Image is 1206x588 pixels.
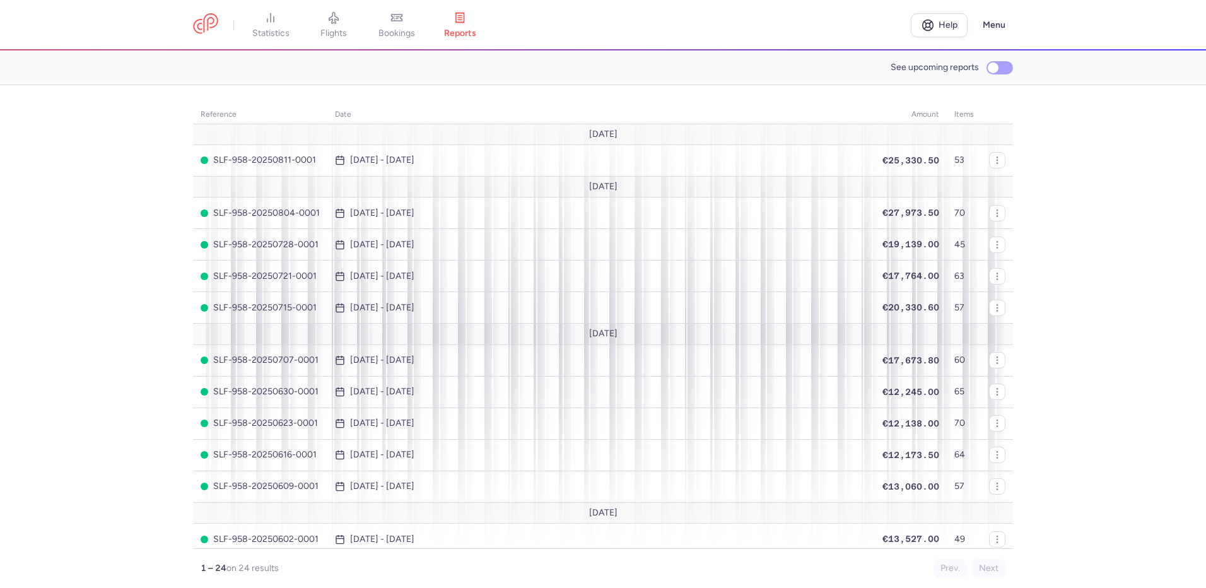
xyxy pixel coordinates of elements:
time: [DATE] - [DATE] [350,387,414,397]
td: 70 [947,408,981,439]
a: flights [302,11,365,39]
th: date [327,105,875,124]
span: SLF-958-20250630-0001 [201,387,320,397]
th: amount [875,105,947,124]
td: 49 [947,524,981,555]
button: Menu [975,13,1013,37]
time: [DATE] - [DATE] [350,303,414,313]
span: bookings [378,28,415,39]
span: reports [444,28,476,39]
td: 53 [947,144,981,176]
time: [DATE] - [DATE] [350,418,414,428]
span: statistics [252,28,290,39]
td: 45 [947,229,981,261]
button: Next [972,559,1005,578]
span: €25,330.50 [882,155,939,165]
a: Help [911,13,968,37]
th: reference [193,105,327,124]
span: Help [939,20,957,30]
td: 70 [947,197,981,229]
span: [DATE] [589,182,618,192]
td: 57 [947,292,981,324]
span: SLF-958-20250811-0001 [201,155,320,165]
td: 64 [947,439,981,471]
span: €13,527.00 [882,534,939,544]
span: €27,973.50 [882,208,939,218]
span: SLF-958-20250707-0001 [201,355,320,365]
td: 57 [947,471,981,502]
span: SLF-958-20250602-0001 [201,534,320,544]
a: reports [428,11,491,39]
time: [DATE] - [DATE] [350,155,414,165]
time: [DATE] - [DATE] [350,271,414,281]
a: statistics [239,11,302,39]
span: €17,764.00 [882,271,939,281]
time: [DATE] - [DATE] [350,355,414,365]
time: [DATE] - [DATE] [350,481,414,491]
time: [DATE] - [DATE] [350,534,414,544]
span: €12,138.00 [882,418,939,428]
span: [DATE] [589,508,618,518]
span: €20,330.60 [882,302,939,312]
span: [DATE] [589,129,618,139]
span: €13,060.00 [882,481,939,491]
button: Prev. [934,559,967,578]
th: items [947,105,981,124]
time: [DATE] - [DATE] [350,208,414,218]
span: flights [320,28,347,39]
span: [DATE] [589,329,618,339]
span: SLF-958-20250609-0001 [201,481,320,491]
span: €12,245.00 [882,387,939,397]
td: 65 [947,376,981,408]
td: 60 [947,344,981,376]
span: See upcoming reports [891,62,979,73]
span: SLF-958-20250728-0001 [201,240,320,250]
span: SLF-958-20250721-0001 [201,271,320,281]
time: [DATE] - [DATE] [350,450,414,460]
a: CitizenPlane red outlined logo [193,13,218,37]
strong: 1 – 24 [201,563,226,573]
span: €17,673.80 [882,355,939,365]
span: on 24 results [226,563,279,573]
span: SLF-958-20250623-0001 [201,418,320,428]
time: [DATE] - [DATE] [350,240,414,250]
span: €12,173.50 [882,450,939,460]
a: bookings [365,11,428,39]
td: 63 [947,261,981,292]
span: €19,139.00 [882,239,939,249]
span: SLF-958-20250616-0001 [201,450,320,460]
span: SLF-958-20250804-0001 [201,208,320,218]
span: SLF-958-20250715-0001 [201,303,320,313]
